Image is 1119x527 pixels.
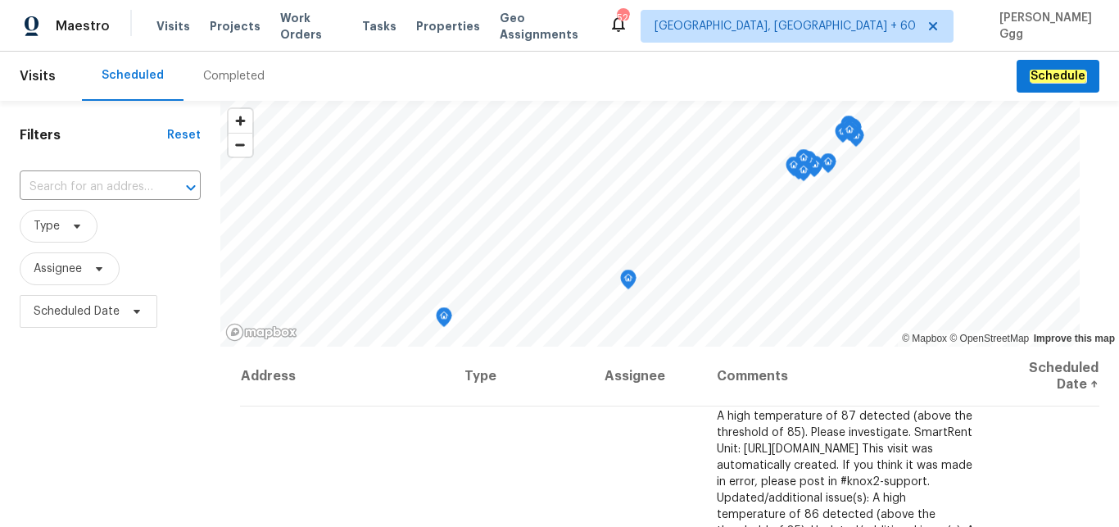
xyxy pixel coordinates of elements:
[841,121,858,147] div: Map marker
[993,10,1094,43] span: [PERSON_NAME] Ggg
[848,127,864,152] div: Map marker
[835,123,851,148] div: Map marker
[655,18,916,34] span: [GEOGRAPHIC_DATA], [GEOGRAPHIC_DATA] + 60
[902,333,947,344] a: Mapbox
[1030,70,1086,83] em: Schedule
[229,109,252,133] button: Zoom in
[34,261,82,277] span: Assignee
[620,270,637,295] div: Map marker
[451,347,591,407] th: Type
[56,18,110,34] span: Maestro
[820,153,836,179] div: Map marker
[203,68,265,84] div: Completed
[591,347,704,407] th: Assignee
[704,347,990,407] th: Comments
[1017,60,1099,93] button: Schedule
[362,20,396,32] span: Tasks
[436,307,452,333] div: Map marker
[20,58,56,94] span: Visits
[280,10,342,43] span: Work Orders
[800,151,817,176] div: Map marker
[500,10,589,43] span: Geo Assignments
[990,347,1099,407] th: Scheduled Date ↑
[1034,333,1115,344] a: Improve this map
[617,10,628,26] div: 526
[34,218,60,234] span: Type
[229,133,252,157] button: Zoom out
[225,323,297,342] a: Mapbox homepage
[786,157,802,182] div: Map marker
[844,118,860,143] div: Map marker
[416,18,480,34] span: Properties
[20,127,167,143] h1: Filters
[240,347,452,407] th: Address
[845,119,862,144] div: Map marker
[156,18,190,34] span: Visits
[795,149,812,175] div: Map marker
[179,176,202,199] button: Open
[34,303,120,320] span: Scheduled Date
[840,116,857,141] div: Map marker
[949,333,1029,344] a: OpenStreetMap
[102,67,164,84] div: Scheduled
[20,175,155,200] input: Search for an address...
[167,127,201,143] div: Reset
[210,18,260,34] span: Projects
[220,101,1080,347] canvas: Map
[795,161,812,187] div: Map marker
